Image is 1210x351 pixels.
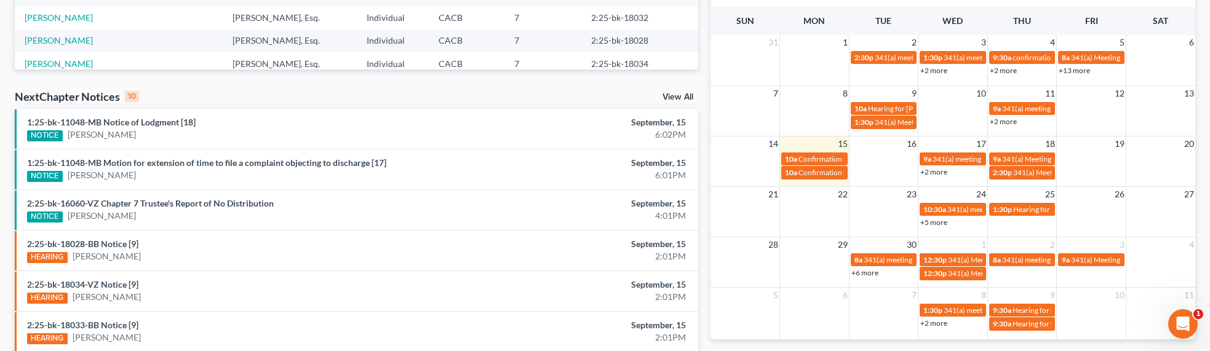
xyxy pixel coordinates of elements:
td: 7 [504,30,581,52]
span: 28 [767,237,779,252]
a: 1:25-bk-11048-MB Notice of Lodgment [18] [27,117,196,127]
span: 17 [975,136,987,151]
td: CACB [429,52,504,75]
span: 341(a) Meeting for [PERSON_NAME] [1071,255,1190,264]
span: 341(a) meeting for [PERSON_NAME] [864,255,982,264]
span: Sun [736,15,754,26]
div: 4:01PM [474,210,686,222]
span: Fri [1085,15,1098,26]
span: Confirmation hearing for [PERSON_NAME] [798,154,938,164]
span: 9:30a [993,53,1011,62]
span: Wed [942,15,963,26]
span: Confirmation hearing for [PERSON_NAME] [798,168,938,177]
span: 8a [1062,53,1070,62]
a: [PERSON_NAME] [73,291,141,303]
div: HEARING [27,293,68,304]
td: CACB [429,6,504,29]
span: 341(a) meeting for [PERSON_NAME] [933,154,1051,164]
span: 7 [772,86,779,101]
span: 341(a) meeting for [PERSON_NAME] [947,205,1066,214]
span: 12 [1113,86,1126,101]
span: 341(a) Meeting for [PERSON_NAME] [875,117,994,127]
span: 1:30p [923,306,942,315]
span: 10:30a [923,205,946,214]
span: 8 [842,86,849,101]
span: 9:30a [993,306,1011,315]
span: 1 [980,237,987,252]
span: 1 [1193,309,1203,319]
span: 8a [854,255,862,264]
span: 11 [1183,288,1195,302]
div: 6:02PM [474,128,686,141]
a: [PERSON_NAME] [25,12,93,23]
span: 4 [1049,35,1056,50]
span: 31 [767,35,779,50]
span: Hearing for [PERSON_NAME] [1013,306,1109,315]
span: 9:30a [993,319,1011,328]
a: [PERSON_NAME] [25,58,93,69]
span: Mon [803,15,825,26]
div: HEARING [27,333,68,344]
span: 14 [767,136,779,151]
span: 3 [980,35,987,50]
span: 10 [1113,288,1126,302]
a: +2 more [990,66,1017,75]
div: NOTICE [27,130,63,141]
span: 1:30p [923,53,942,62]
span: 341(a) Meeting for [1013,168,1073,177]
div: NOTICE [27,211,63,223]
td: CACB [429,30,504,52]
td: Individual [357,6,429,29]
span: 2 [1049,237,1056,252]
td: 7 [504,52,581,75]
span: 4 [1188,237,1195,252]
span: 12:30p [923,255,947,264]
span: 20 [1183,136,1195,151]
span: 2 [910,35,918,50]
span: 9a [993,154,1001,164]
a: +6 more [851,268,878,277]
a: 2:25-bk-18028-BB Notice [9] [27,239,138,249]
span: 10a [854,104,867,113]
span: Hearing for [PERSON_NAME] & [PERSON_NAME] [868,104,1029,113]
span: 9a [993,104,1001,113]
span: 9a [1062,255,1070,264]
span: 2:30p [854,53,874,62]
a: [PERSON_NAME] [68,169,136,181]
td: [PERSON_NAME], Esq. [223,6,357,29]
td: 2:25-bk-18028 [581,30,698,52]
a: [PERSON_NAME] [25,35,93,45]
a: +2 more [990,117,1017,126]
span: 1:30p [854,117,874,127]
span: 341(a) Meeting for [PERSON_NAME] [1071,53,1190,62]
span: 8 [980,288,987,302]
span: Thu [1013,15,1031,26]
a: 2:25-bk-18034-VZ Notice [9] [27,279,138,290]
a: [PERSON_NAME] [68,210,136,222]
td: [PERSON_NAME], Esq. [223,30,357,52]
div: HEARING [27,252,68,263]
span: 341(a) Meeting for [PERSON_NAME] [1002,154,1121,164]
td: 2:25-bk-18032 [581,6,698,29]
div: 2:01PM [474,291,686,303]
a: +13 more [1059,66,1090,75]
div: September, 15 [474,197,686,210]
span: 6 [1188,35,1195,50]
span: 3 [1118,237,1126,252]
a: +2 more [920,66,947,75]
span: 29 [837,237,849,252]
span: Hearing for [PERSON_NAME] [1013,319,1109,328]
a: 1:25-bk-11048-MB Motion for extension of time to file a complaint objecting to discharge [17] [27,157,386,168]
span: 27 [1183,187,1195,202]
iframe: Intercom live chat [1168,309,1198,339]
div: 10 [125,91,139,102]
td: [PERSON_NAME], Esq. [223,52,357,75]
span: 18 [1044,136,1056,151]
span: 30 [906,237,918,252]
div: 2:01PM [474,250,686,262]
div: September, 15 [474,238,686,250]
a: View All [663,93,693,101]
span: 341(a) meeting for [PERSON_NAME] [1002,104,1121,113]
div: 6:01PM [474,169,686,181]
div: NOTICE [27,171,63,182]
